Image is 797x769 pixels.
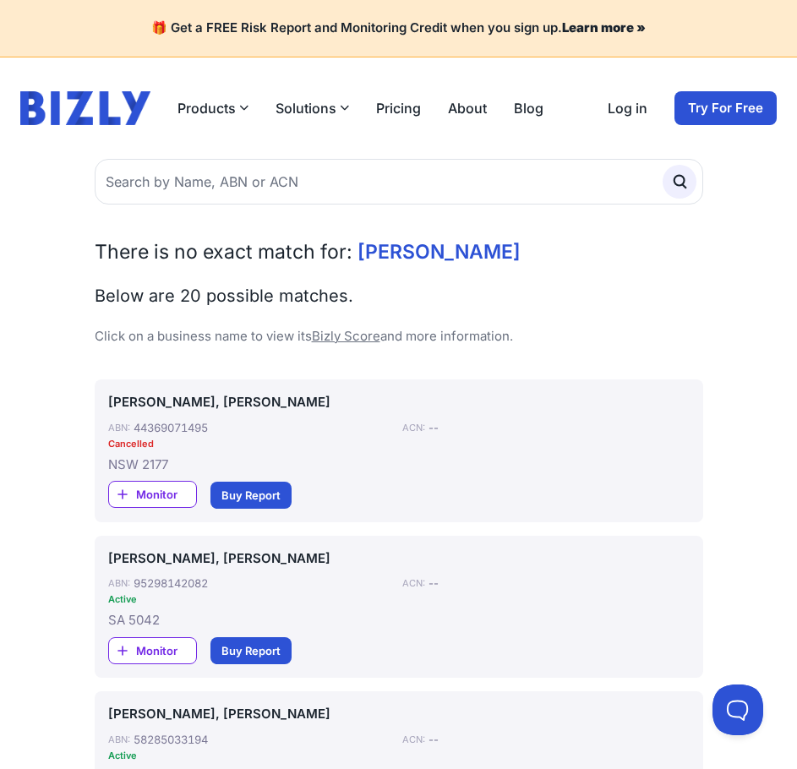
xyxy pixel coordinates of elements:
a: Try For Free [674,91,777,125]
div: 95298142082 [134,575,208,592]
a: Blog [514,98,543,118]
span: Monitor [136,642,196,659]
div: SA 5042 [108,611,690,630]
a: [PERSON_NAME], [PERSON_NAME] [108,705,690,724]
a: Log in [608,98,647,118]
button: Products [177,98,248,118]
div: Cancelled [108,439,396,449]
div: ABN: [108,422,130,434]
div: ACN: [402,577,425,589]
div: ABN: [108,734,130,745]
span: Below are 20 possible matches. [95,286,353,306]
p: Click on a business name to view its and more information. [95,327,703,346]
div: NSW 2177 [108,455,690,475]
div: 44369071495 [134,419,208,436]
a: Bizly Score [312,328,380,344]
div: -- [429,419,439,436]
h4: 🎁 Get a FREE Risk Report and Monitoring Credit when you sign up. [20,20,777,36]
div: ABN: [108,577,130,589]
div: Active [108,595,396,604]
a: About [448,98,487,118]
a: Monitor [108,481,197,508]
div: Active [108,751,396,761]
div: ACN: [402,422,425,434]
div: ACN: [402,734,425,745]
span: [PERSON_NAME] [358,240,521,264]
div: -- [429,575,439,592]
a: [PERSON_NAME], [PERSON_NAME] [108,549,690,569]
span: Monitor [136,486,196,503]
a: Buy Report [210,637,292,664]
a: Pricing [376,98,421,118]
span: There is no exact match for: [95,240,352,264]
a: Monitor [108,637,197,664]
button: Solutions [276,98,349,118]
iframe: Toggle Customer Support [712,684,763,735]
div: -- [429,731,439,748]
input: Search by Name, ABN or ACN [95,159,703,205]
a: Buy Report [210,482,292,509]
a: [PERSON_NAME], [PERSON_NAME] [108,393,690,412]
div: 58285033194 [134,731,208,748]
a: Learn more » [562,19,646,35]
